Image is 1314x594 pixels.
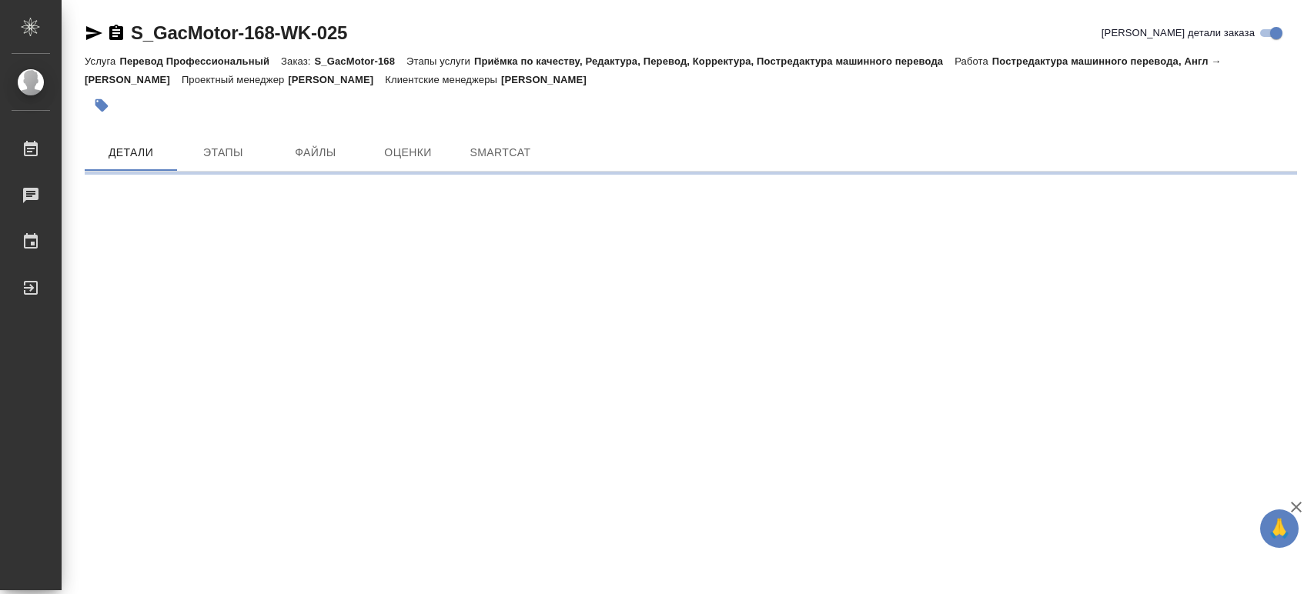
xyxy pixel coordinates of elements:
[85,24,103,42] button: Скопировать ссылку для ЯМессенджера
[281,55,314,67] p: Заказ:
[1102,25,1255,41] span: [PERSON_NAME] детали заказа
[182,74,288,85] p: Проектный менеджер
[279,143,353,162] span: Файлы
[107,24,125,42] button: Скопировать ссылку
[131,22,347,43] a: S_GacMotor-168-WK-025
[315,55,407,67] p: S_GacMotor-168
[119,55,281,67] p: Перевод Профессиональный
[1266,512,1292,545] span: 🙏
[385,74,501,85] p: Клиентские менеджеры
[371,143,445,162] span: Оценки
[85,55,119,67] p: Услуга
[1260,509,1299,548] button: 🙏
[85,88,119,122] button: Добавить тэг
[501,74,598,85] p: [PERSON_NAME]
[474,55,955,67] p: Приёмка по качеству, Редактура, Перевод, Корректура, Постредактура машинного перевода
[406,55,474,67] p: Этапы услуги
[463,143,537,162] span: SmartCat
[186,143,260,162] span: Этапы
[94,143,168,162] span: Детали
[288,74,385,85] p: [PERSON_NAME]
[955,55,992,67] p: Работа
